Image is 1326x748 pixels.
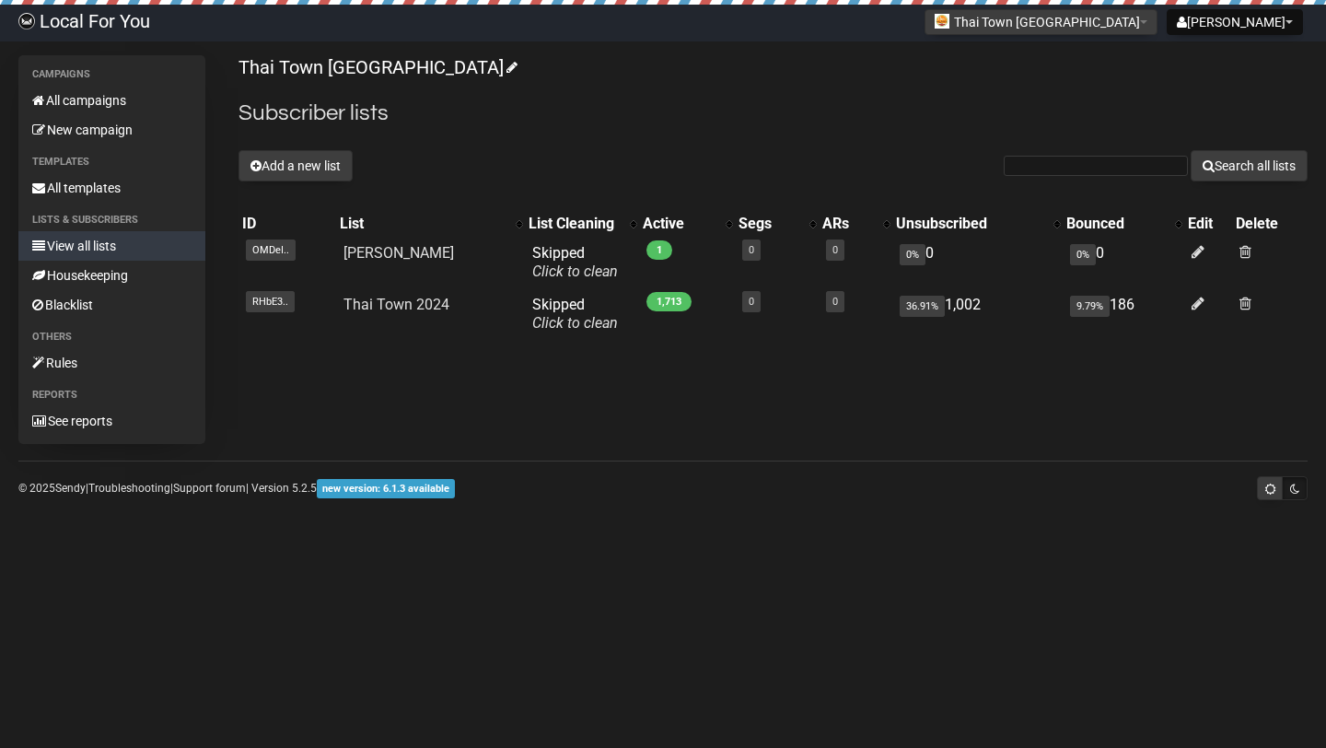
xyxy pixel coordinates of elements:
img: 383.jpg [935,14,949,29]
img: d61d2441668da63f2d83084b75c85b29 [18,13,35,29]
a: new version: 6.1.3 available [317,482,455,495]
a: Troubleshooting [88,482,170,495]
a: 0 [749,244,754,256]
div: Segs [739,215,800,233]
a: 0 [832,244,838,256]
h2: Subscriber lists [238,97,1308,130]
span: 1 [646,240,672,260]
th: Edit: No sort applied, sorting is disabled [1184,211,1233,237]
th: Active: No sort applied, activate to apply an ascending sort [639,211,735,237]
a: 0 [749,296,754,308]
div: ID [242,215,332,233]
span: Skipped [532,296,618,332]
th: List: No sort applied, activate to apply an ascending sort [336,211,525,237]
td: 0 [1063,237,1183,288]
span: 0% [1070,244,1096,265]
li: Others [18,326,205,348]
td: 186 [1063,288,1183,340]
a: See reports [18,406,205,436]
p: © 2025 | | | Version 5.2.5 [18,478,455,498]
th: Bounced: No sort applied, activate to apply an ascending sort [1063,211,1183,237]
div: Edit [1188,215,1229,233]
span: Skipped [532,244,618,280]
span: 0% [900,244,925,265]
li: Lists & subscribers [18,209,205,231]
a: Blacklist [18,290,205,320]
div: Delete [1236,215,1304,233]
div: List Cleaning [529,215,621,233]
li: Campaigns [18,64,205,86]
td: 0 [892,237,1064,288]
td: 1,002 [892,288,1064,340]
span: new version: 6.1.3 available [317,479,455,498]
div: ARs [822,215,874,233]
a: All templates [18,173,205,203]
span: 9.79% [1070,296,1110,317]
button: [PERSON_NAME] [1167,9,1303,35]
a: Thai Town 2024 [343,296,449,313]
li: Templates [18,151,205,173]
a: Thai Town [GEOGRAPHIC_DATA] [238,56,515,78]
a: Click to clean [532,314,618,332]
div: Active [643,215,716,233]
th: ARs: No sort applied, activate to apply an ascending sort [819,211,892,237]
div: Unsubscribed [896,215,1045,233]
button: Search all lists [1191,150,1308,181]
a: 0 [832,296,838,308]
a: Rules [18,348,205,378]
th: ID: No sort applied, sorting is disabled [238,211,336,237]
span: 36.91% [900,296,945,317]
button: Add a new list [238,150,353,181]
a: New campaign [18,115,205,145]
th: List Cleaning: No sort applied, activate to apply an ascending sort [525,211,639,237]
span: OMDeI.. [246,240,296,261]
a: Click to clean [532,263,618,280]
a: Housekeeping [18,261,205,290]
div: List [340,215,506,233]
a: Sendy [55,482,86,495]
li: Reports [18,384,205,406]
button: Thai Town [GEOGRAPHIC_DATA] [925,9,1157,35]
a: [PERSON_NAME] [343,244,454,262]
a: All campaigns [18,86,205,115]
span: RHbE3.. [246,291,295,312]
th: Delete: No sort applied, sorting is disabled [1232,211,1308,237]
a: Support forum [173,482,246,495]
th: Unsubscribed: No sort applied, activate to apply an ascending sort [892,211,1064,237]
a: View all lists [18,231,205,261]
span: 1,713 [646,292,692,311]
th: Segs: No sort applied, activate to apply an ascending sort [735,211,819,237]
div: Bounced [1066,215,1165,233]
